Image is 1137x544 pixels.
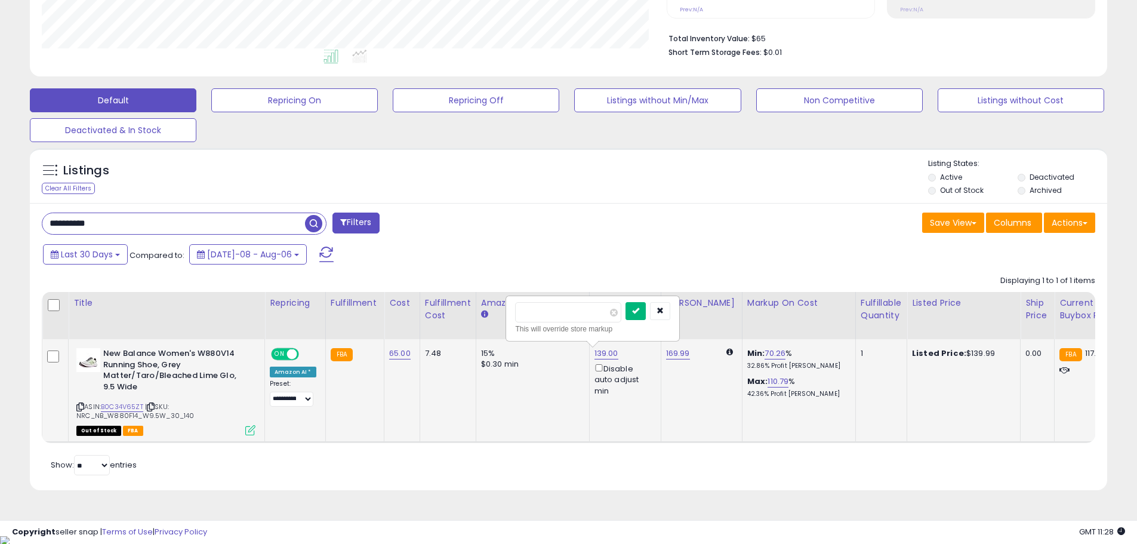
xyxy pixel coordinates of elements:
b: Listed Price: [912,348,966,359]
p: 42.36% Profit [PERSON_NAME] [747,390,846,398]
small: FBA [1059,348,1081,361]
div: $0.30 min [481,359,580,370]
h5: Listings [63,162,109,179]
div: Preset: [270,380,316,407]
div: Fulfillable Quantity [861,297,902,322]
strong: Copyright [12,526,56,537]
span: All listings that are currently out of stock and unavailable for purchase on Amazon [76,426,121,436]
span: 117.41 [1085,348,1104,359]
p: Listing States: [928,158,1107,170]
button: Non Competitive [756,88,923,112]
a: 139.00 [594,348,618,359]
label: Archived [1030,185,1062,195]
span: OFF [297,349,316,359]
div: Title [73,297,260,309]
b: Min: [747,348,765,359]
div: Current Buybox Price [1059,297,1121,322]
button: Listings without Cost [938,88,1104,112]
button: Save View [922,213,984,233]
a: B0C34V65ZT [101,402,143,412]
b: Short Term Storage Fees: [668,47,762,57]
div: Listed Price [912,297,1015,309]
div: % [747,376,846,398]
button: Repricing On [211,88,378,112]
div: This will override store markup [515,323,670,335]
th: The percentage added to the cost of goods (COGS) that forms the calculator for Min & Max prices. [742,292,855,339]
button: Listings without Min/Max [574,88,741,112]
div: Amazon AI * [270,367,316,377]
button: Actions [1044,213,1095,233]
li: $65 [668,30,1086,45]
label: Deactivated [1030,172,1074,182]
div: Fulfillment Cost [425,297,471,322]
button: [DATE]-08 - Aug-06 [189,244,307,265]
span: | SKU: NRC_NB_W880F14_W9.5W_30_140 [76,402,195,420]
b: New Balance Women's W880V14 Running Shoe, Grey Matter/Taro/Bleached Lime Glo, 9.5 Wide [103,348,248,395]
label: Active [940,172,962,182]
img: 31mXHko5VIL._SL40_.jpg [76,348,100,372]
p: 32.86% Profit [PERSON_NAME] [747,362,846,370]
div: ASIN: [76,348,255,434]
div: [PERSON_NAME] [666,297,737,309]
button: Filters [332,213,379,233]
button: Last 30 Days [43,244,128,265]
a: 65.00 [389,348,411,359]
div: Ship Price [1025,297,1049,322]
span: Compared to: [130,250,184,261]
span: [DATE]-08 - Aug-06 [207,248,292,260]
div: Fulfillment [331,297,379,309]
button: Repricing Off [393,88,559,112]
div: seller snap | | [12,527,207,538]
button: Default [30,88,196,112]
span: ON [272,349,287,359]
b: Max: [747,376,768,387]
div: Cost [389,297,415,309]
span: FBA [123,426,143,436]
a: Privacy Policy [155,526,207,537]
span: $0.01 [763,47,782,58]
div: Amazon Fees [481,297,584,309]
div: Disable auto adjust min [594,362,652,397]
a: Terms of Use [102,526,153,537]
small: FBA [331,348,353,361]
div: Clear All Filters [42,183,95,194]
small: Prev: N/A [680,6,703,13]
span: Columns [994,217,1031,229]
div: Markup on Cost [747,297,851,309]
div: Repricing [270,297,321,309]
small: Prev: N/A [900,6,923,13]
div: 7.48 [425,348,467,359]
a: 70.26 [765,348,785,359]
a: 169.99 [666,348,690,359]
div: $139.99 [912,348,1011,359]
span: Show: entries [51,459,137,471]
div: Displaying 1 to 1 of 1 items [1000,275,1095,287]
span: 2025-09-6 11:28 GMT [1079,526,1125,537]
div: 0.00 [1025,348,1045,359]
label: Out of Stock [940,185,984,195]
button: Deactivated & In Stock [30,118,196,142]
div: 1 [861,348,898,359]
span: Last 30 Days [61,248,113,260]
div: 15% [481,348,580,359]
button: Columns [986,213,1042,233]
a: 110.79 [768,376,788,388]
b: Total Inventory Value: [668,33,750,44]
small: Amazon Fees. [481,309,488,320]
div: % [747,348,846,370]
